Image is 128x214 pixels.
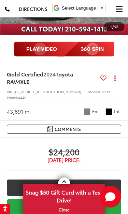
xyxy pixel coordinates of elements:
[7,70,98,86] a: Gold Certified2024Toyota RAV4XLE
[7,146,121,157] span: $24,200
[99,186,121,208] svg: Start Chat
[98,89,110,94] span: A10939
[7,125,121,134] button: Comments
[55,126,81,132] span: Comments
[18,95,26,100] span: 4440
[43,70,56,78] span: 2024
[109,72,121,84] button: Actions
[7,89,14,94] span: VIN:
[105,108,112,115] span: Black
[14,0,52,18] a: Directions
[7,70,43,78] span: Gold Certified
[7,180,121,196] a: Call for VIP Price
[84,108,90,115] span: Magnetic Gray
[92,108,100,115] span: Ext.
[100,5,104,11] span: ▼
[112,24,114,29] span: /
[7,95,18,100] span: Model:
[99,186,121,208] button: Toggle Chat Window
[20,77,29,85] span: XLE
[7,70,73,85] span: Toyota RAV4
[114,24,118,29] span: 98
[62,5,96,11] span: Select Language
[14,42,114,57] img: full motion video
[14,89,81,94] span: [US_VEHICLE_IDENTIFICATION_NUMBER]
[110,24,112,29] span: 1
[114,75,116,81] span: dropdown dots
[7,157,121,163] span: [DATE] Price:
[62,5,104,11] a: Select Language​
[24,185,104,206] span: Snag $50 Gift Card with a Test Drive!
[88,89,98,94] span: Stock:
[47,126,53,132] img: Comments
[114,108,121,115] span: Int.
[7,108,31,115] div: 43,891 mi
